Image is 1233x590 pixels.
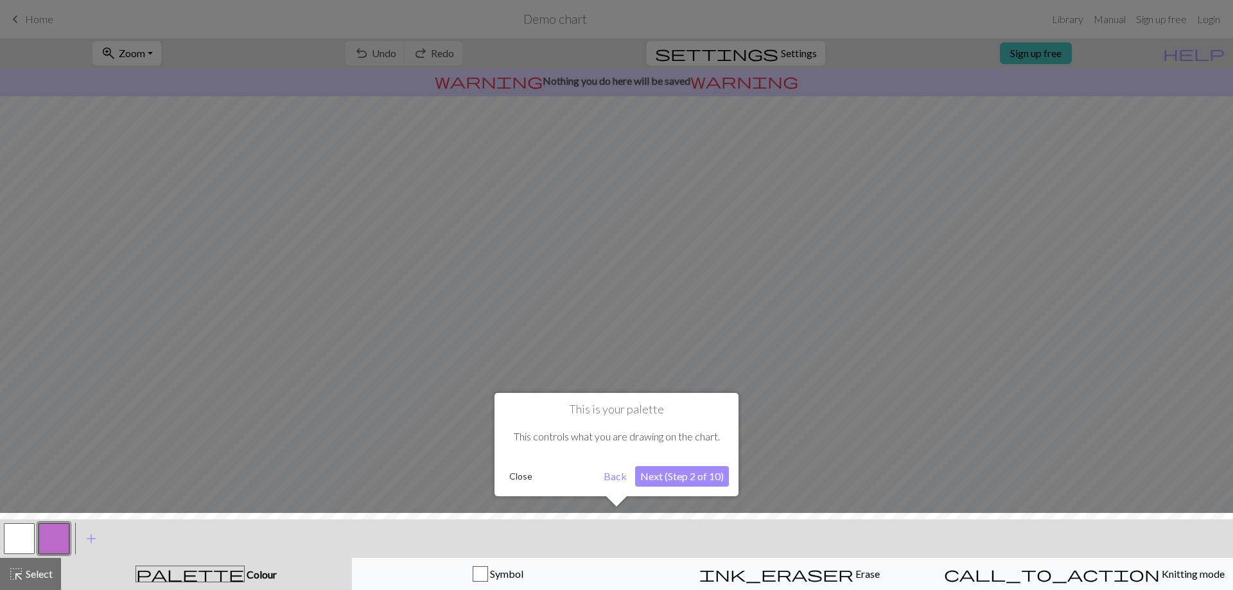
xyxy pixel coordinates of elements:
[504,417,729,456] div: This controls what you are drawing on the chart.
[635,466,729,487] button: Next (Step 2 of 10)
[494,393,739,496] div: This is your palette
[504,403,729,417] h1: This is your palette
[504,467,538,486] button: Close
[599,466,632,487] button: Back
